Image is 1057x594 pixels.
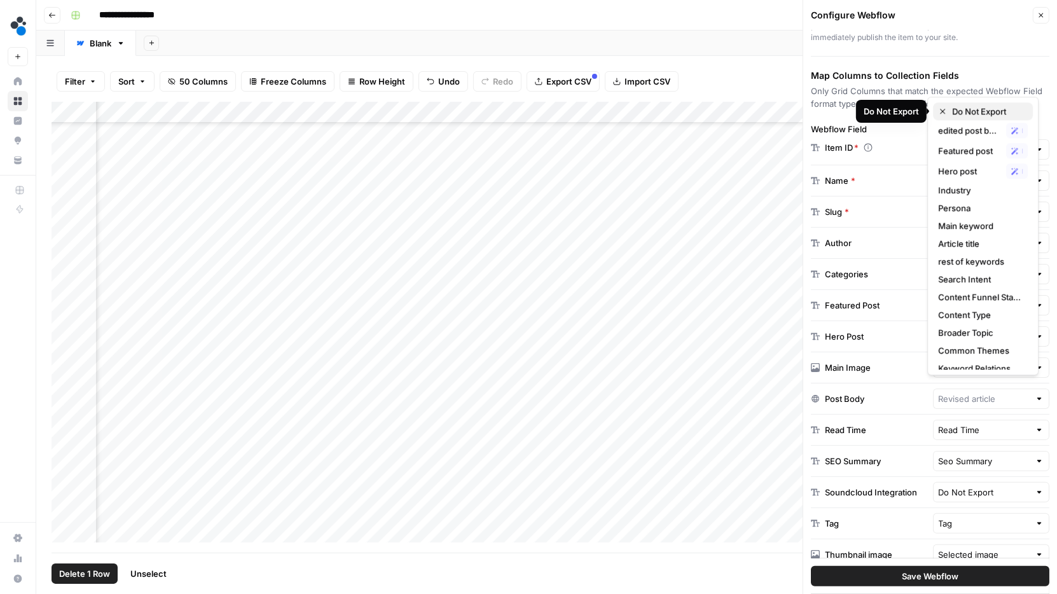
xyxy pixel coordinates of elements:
button: Workspace: spot.ai [8,10,28,42]
input: Revised article [939,392,1030,405]
input: Do Not Export [939,486,1030,499]
div: Thumbnail image [825,548,892,561]
span: Main keyword [938,219,1023,232]
input: Tag [939,517,1030,530]
span: Industry [938,184,1023,197]
span: Delete 1 Row [59,567,110,580]
button: Help + Support [8,569,28,589]
button: Row Height [340,71,413,92]
span: Import CSV [625,75,670,88]
span: Filter [65,75,85,88]
div: Soundcloud Integration [825,486,917,499]
div: Post Body [825,392,864,405]
span: Save Webflow [902,570,958,583]
button: Filter [57,71,105,92]
button: Redo [473,71,522,92]
a: Your Data [8,150,28,170]
a: Home [8,71,28,92]
div: Read Time [825,424,866,436]
span: rest of keywords [938,255,1023,268]
button: Unselect [123,563,174,584]
span: edited post body [938,124,1001,137]
span: Keyword Relationships [938,362,1023,375]
input: Read Time [939,424,1030,436]
span: Content Funnel Stage [938,291,1023,303]
span: Sort [118,75,135,88]
span: Export CSV [546,75,591,88]
span: Required [854,142,859,153]
h3: Map Columns to Collection Fields [811,69,1049,82]
div: Webflow Field [811,123,928,135]
span: Freeze Columns [261,75,326,88]
button: Undo [418,71,468,92]
span: Required [851,174,855,187]
button: Export CSV [527,71,600,92]
input: Seo Summary [939,455,1030,467]
div: Slug [825,205,849,218]
button: 50 Columns [160,71,236,92]
img: spot.ai Logo [8,15,31,38]
input: Selected image [939,548,1030,561]
a: Settings [8,528,28,548]
button: Sort [110,71,155,92]
div: Main Image [825,361,871,374]
span: Redo [493,75,513,88]
span: Hero post [938,165,1001,177]
span: Possible Match [1023,125,1023,135]
p: Only Grid Columns that match the expected Webflow Field format type will be available for mapping. [811,85,1049,110]
span: Broader Topic [938,326,1023,339]
span: Do Not Export [952,105,1023,118]
button: Delete 1 Row [52,563,118,584]
button: Freeze Columns [241,71,335,92]
span: Featured post [938,144,1001,157]
a: Browse [8,91,28,111]
span: Possible Match [1023,146,1023,156]
div: Name [825,174,855,187]
span: Possible Match [1023,166,1023,176]
div: Tag [825,517,839,530]
p: Item ID [825,141,859,154]
div: Featured Post [825,299,880,312]
span: Unselect [130,567,167,580]
span: Row Height [359,75,405,88]
a: Opportunities [8,130,28,151]
button: Import CSV [605,71,679,92]
a: Usage [8,548,28,569]
span: Required [845,205,849,218]
div: SEO Summary [825,455,881,467]
a: Blank [65,31,136,56]
span: 50 Columns [179,75,228,88]
div: Author [825,237,852,249]
a: Insights [8,111,28,131]
span: Undo [438,75,460,88]
button: Save Webflow [811,566,1049,586]
div: Hero Post [825,330,864,343]
div: Blank [90,37,111,50]
span: Content Type [938,308,1023,321]
span: Persona [938,202,1023,214]
span: Search Intent [938,273,1023,286]
div: Do Not Export [864,105,919,118]
span: Article title [938,237,1023,250]
div: Categories [825,268,868,280]
span: Common Themes [938,344,1023,357]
